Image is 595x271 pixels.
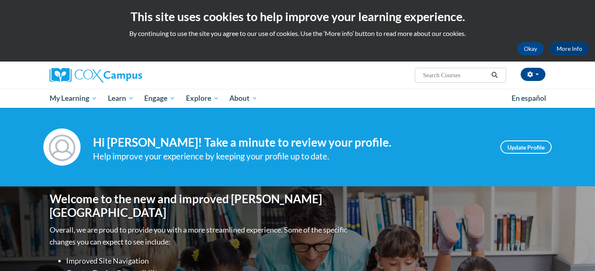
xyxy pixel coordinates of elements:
[550,42,589,55] a: More Info
[50,68,207,83] a: Cox Campus
[43,128,81,166] img: Profile Image
[229,93,257,103] span: About
[93,150,488,163] div: Help improve your experience by keeping your profile up to date.
[44,89,102,108] a: My Learning
[66,255,349,267] li: Improved Site Navigation
[562,238,588,264] iframe: Button to launch messaging window
[521,68,545,81] button: Account Settings
[512,94,546,102] span: En español
[144,93,175,103] span: Engage
[108,93,134,103] span: Learn
[500,140,552,154] a: Update Profile
[506,90,552,107] a: En español
[50,224,349,248] p: Overall, we are proud to provide you with a more streamlined experience. Some of the specific cha...
[517,42,544,55] button: Okay
[181,89,224,108] a: Explore
[102,89,139,108] a: Learn
[186,93,219,103] span: Explore
[50,192,349,220] h1: Welcome to the new and improved [PERSON_NAME][GEOGRAPHIC_DATA]
[224,89,263,108] a: About
[37,89,558,108] div: Main menu
[422,70,488,80] input: Search Courses
[50,93,97,103] span: My Learning
[6,29,589,38] p: By continuing to use the site you agree to our use of cookies. Use the ‘More info’ button to read...
[139,89,181,108] a: Engage
[488,70,501,80] button: Search
[50,68,142,83] img: Cox Campus
[93,135,488,150] h4: Hi [PERSON_NAME]! Take a minute to review your profile.
[6,8,589,25] h2: This site uses cookies to help improve your learning experience.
